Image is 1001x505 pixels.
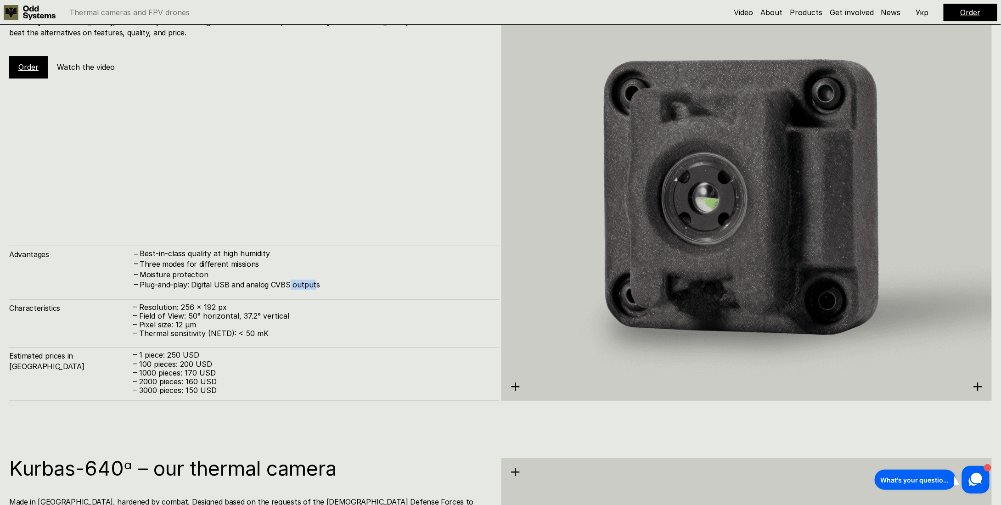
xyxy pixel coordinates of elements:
h4: Three modes for different missions [140,259,490,269]
h4: – [134,269,138,279]
p: – 3000 pieces: 150 USD [133,386,490,395]
p: – Thermal sensitivity (NETD): < 50 mK [133,329,490,338]
p: Best-in-class quality at high humidity [140,249,490,258]
a: News [881,8,901,17]
p: – 100 pieces: 200 USD [133,360,490,369]
a: Order [961,8,981,17]
h4: Characteristics [9,303,133,313]
p: – 1 piece: 250 USD [133,351,490,359]
p: Укр [916,9,929,16]
a: Order [18,62,39,72]
a: About [760,8,782,17]
p: – Field of View: 50° horizontal, 37.2° vertical [133,312,490,320]
h4: Estimated prices in [GEOGRAPHIC_DATA] [9,351,133,371]
h4: – [134,279,138,289]
h4: – [134,258,138,269]
a: Get involved [830,8,874,17]
h4: Plug-and-play: Digital USB and analog CVBS outputs [140,280,490,290]
h4: Moisture protection [140,269,490,280]
h4: – [134,249,138,259]
p: – 2000 pieces: 160 USD [133,377,490,386]
p: – 1000 pieces: 170 USD [133,369,490,377]
a: Video [734,8,753,17]
h1: Kurbas-640ᵅ – our thermal camera [9,458,490,478]
h4: Made in [GEOGRAPHIC_DATA], hardened by combat. Designed based on the requests of the [DEMOGRAPHIC... [9,17,490,38]
h5: Watch the video [57,62,115,72]
p: – Resolution: 256 x 192 px [133,303,490,312]
iframe: HelpCrunch [872,464,992,496]
p: Thermal cameras and FPV drones [69,9,190,16]
a: Products [790,8,822,17]
h4: Advantages [9,249,133,259]
p: – Pixel size: 12 µm [133,320,490,329]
